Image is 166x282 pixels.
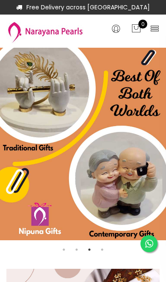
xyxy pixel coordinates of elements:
button: 3 [85,245,94,254]
span: Free Delivery across [GEOGRAPHIC_DATA] [6,2,160,12]
button: 1 [60,245,68,254]
button: 4 [98,245,106,254]
button: 2 [72,245,81,254]
button: 0 [131,23,141,35]
span: 0 [138,20,147,29]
